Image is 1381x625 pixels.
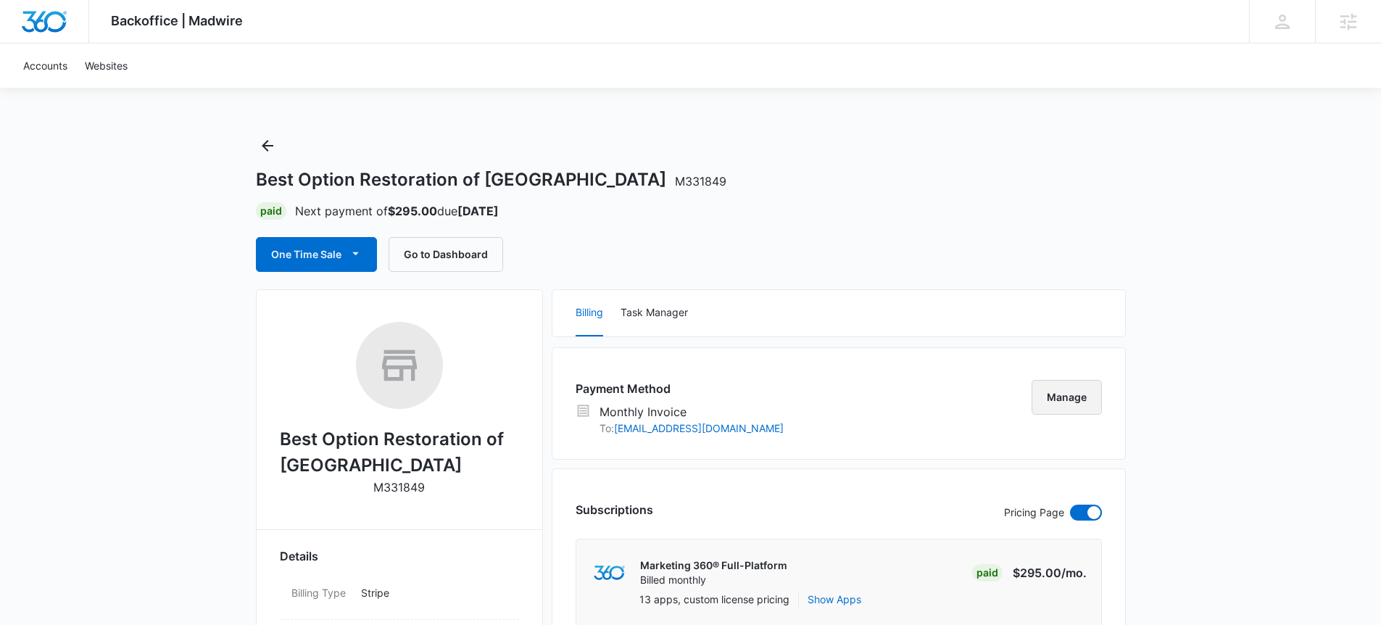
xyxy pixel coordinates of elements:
p: Stripe [361,585,507,600]
button: Billing [576,290,603,336]
p: Billed monthly [640,573,787,587]
p: Marketing 360® Full-Platform [640,558,787,573]
span: /mo. [1061,566,1087,580]
p: $295.00 [1013,564,1087,581]
div: Paid [972,564,1003,581]
button: Back [256,134,279,157]
p: Monthly Invoice [600,403,784,421]
a: Websites [76,44,136,88]
button: Task Manager [621,290,688,336]
p: Pricing Page [1004,505,1064,521]
button: One Time Sale [256,237,377,272]
button: Manage [1032,380,1102,415]
p: 13 apps, custom license pricing [639,592,789,607]
img: marketing360Logo [594,566,625,581]
p: Next payment of due [295,202,499,220]
h1: Best Option Restoration of [GEOGRAPHIC_DATA] [256,169,726,191]
p: To: [600,421,784,436]
a: Accounts [14,44,76,88]
a: [EMAIL_ADDRESS][DOMAIN_NAME] [614,422,784,434]
p: M331849 [373,479,425,496]
h3: Payment Method [576,380,784,397]
button: Show Apps [808,592,861,607]
div: Paid [256,202,286,220]
strong: [DATE] [457,204,499,218]
button: Go to Dashboard [389,237,503,272]
span: M331849 [675,174,726,189]
span: Backoffice | Madwire [111,13,243,28]
div: Billing TypeStripe [280,576,519,620]
span: Details [280,547,318,565]
strong: $295.00 [388,204,437,218]
h3: Subscriptions [576,501,653,518]
dt: Billing Type [291,585,349,600]
h2: Best Option Restoration of [GEOGRAPHIC_DATA] [280,426,519,479]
